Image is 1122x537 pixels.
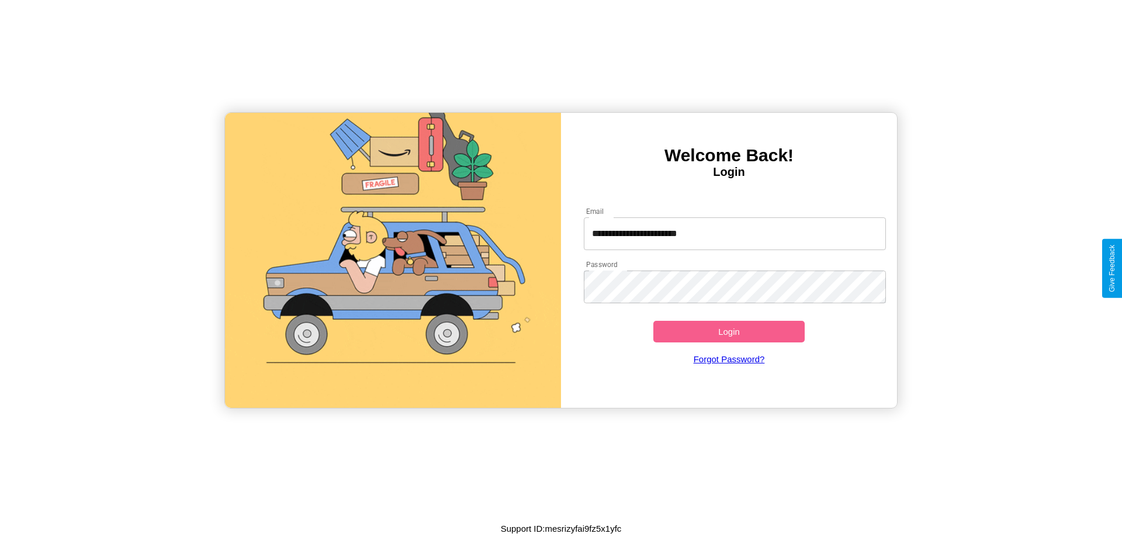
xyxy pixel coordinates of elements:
[586,206,604,216] label: Email
[653,321,805,342] button: Login
[501,521,622,536] p: Support ID: mesrizyfai9fz5x1yfc
[561,165,897,179] h4: Login
[586,259,617,269] label: Password
[561,145,897,165] h3: Welcome Back!
[225,113,561,408] img: gif
[1108,245,1116,292] div: Give Feedback
[578,342,881,376] a: Forgot Password?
